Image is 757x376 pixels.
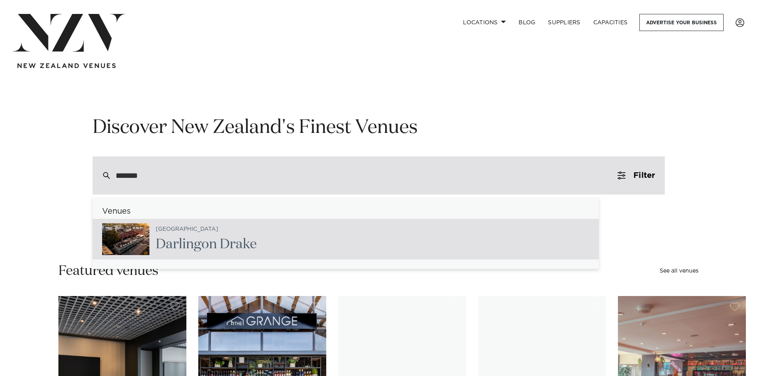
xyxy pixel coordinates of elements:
small: [GEOGRAPHIC_DATA] [156,226,218,232]
h2: Featured venues [58,262,159,280]
a: Capacities [587,14,634,31]
a: BLOG [512,14,542,31]
span: Darling [156,238,201,251]
a: See all venues [660,268,699,274]
img: nzv-logo.png [13,14,125,52]
button: Filter [608,156,664,195]
a: SUPPLIERS [542,14,587,31]
a: Advertise your business [639,14,724,31]
a: Locations [457,14,512,31]
h1: Discover New Zealand's Finest Venues [93,115,665,140]
span: Filter [633,171,655,179]
img: JGEik9IA5YZyhlImzG4Kg6lGY9tkhMYlLAvDsX4I.jpg [102,223,149,255]
h2: on Drake [156,236,257,253]
h6: Venues [93,207,599,216]
img: new-zealand-venues-text.png [17,63,116,68]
